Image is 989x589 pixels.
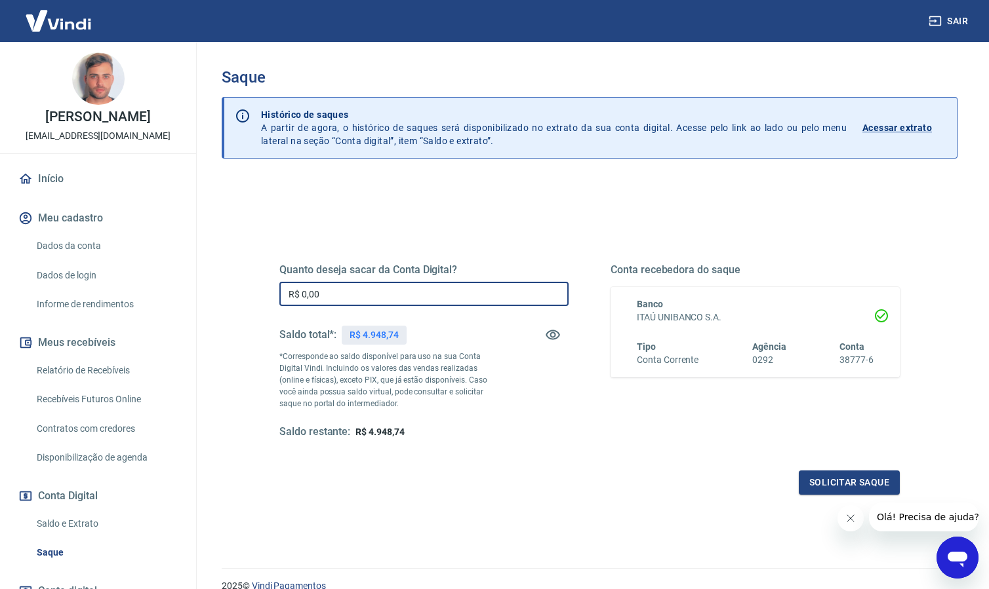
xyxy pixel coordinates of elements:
[31,291,180,318] a: Informe de rendimentos
[611,263,900,276] h5: Conta recebedora do saque
[31,357,180,384] a: Relatório de Recebíveis
[261,108,847,121] p: Histórico de saques
[26,129,171,143] p: [EMAIL_ADDRESS][DOMAIN_NAME]
[279,351,496,409] p: *Corresponde ao saldo disponível para uso na sua Conta Digital Vindi. Incluindo os valores das ve...
[31,233,180,259] a: Dados da conta
[279,425,350,439] h5: Saldo restante:
[31,539,180,566] a: Saque
[222,68,958,86] h3: Saque
[862,108,946,147] a: Acessar extrato
[16,328,180,357] button: Meus recebíveis
[279,328,336,341] h5: Saldo total*:
[279,263,569,276] h5: Quanto deseja sacar da Conta Digital?
[8,9,110,20] span: Olá! Precisa de ajuda?
[637,341,656,352] span: Tipo
[937,537,979,579] iframe: Botão para abrir a janela de mensagens
[355,427,404,437] span: R$ 4.948,74
[862,121,932,134] p: Acessar extrato
[31,262,180,289] a: Dados de login
[16,1,101,41] img: Vindi
[31,415,180,442] a: Contratos com credores
[839,353,874,367] h6: 38777-6
[261,108,847,147] p: A partir de agora, o histórico de saques será disponibilizado no extrato da sua conta digital. Ac...
[16,204,180,233] button: Meu cadastro
[16,482,180,510] button: Conta Digital
[637,353,698,367] h6: Conta Corrente
[31,510,180,537] a: Saldo e Extrato
[31,444,180,471] a: Disponibilização de agenda
[16,164,180,193] a: Início
[799,470,900,495] button: Solicitar saque
[45,110,150,124] p: [PERSON_NAME]
[752,341,786,352] span: Agência
[72,52,125,105] img: b78fc2cd-d002-4fc0-a604-fb8b1bb06311.jpeg
[839,341,864,352] span: Conta
[838,505,864,531] iframe: Fechar mensagem
[31,386,180,413] a: Recebíveis Futuros Online
[926,9,973,33] button: Sair
[637,299,663,309] span: Banco
[350,328,398,342] p: R$ 4.948,74
[869,503,979,531] iframe: Mensagem da empresa
[752,353,786,367] h6: 0292
[637,311,874,324] h6: ITAÚ UNIBANCO S.A.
